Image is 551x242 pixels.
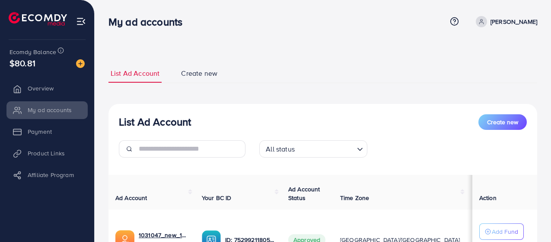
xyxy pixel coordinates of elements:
[340,194,369,202] span: Time Zone
[478,114,527,130] button: Create new
[139,231,188,239] a: 1031047_new_1754737326433
[108,16,189,28] h3: My ad accounts
[10,48,56,56] span: Ecomdy Balance
[111,68,159,78] span: List Ad Account
[76,16,86,26] img: menu
[10,57,35,69] span: $80.81
[259,140,367,158] div: Search for option
[202,194,232,202] span: Your BC ID
[76,59,85,68] img: image
[479,223,524,240] button: Add Fund
[479,194,497,202] span: Action
[264,143,296,155] span: All status
[181,68,217,78] span: Create new
[9,12,67,26] img: logo
[119,116,191,128] h3: List Ad Account
[472,16,537,27] a: [PERSON_NAME]
[490,16,537,27] p: [PERSON_NAME]
[297,141,354,155] input: Search for option
[487,118,518,126] span: Create new
[288,185,320,202] span: Ad Account Status
[115,194,147,202] span: Ad Account
[492,226,518,237] p: Add Fund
